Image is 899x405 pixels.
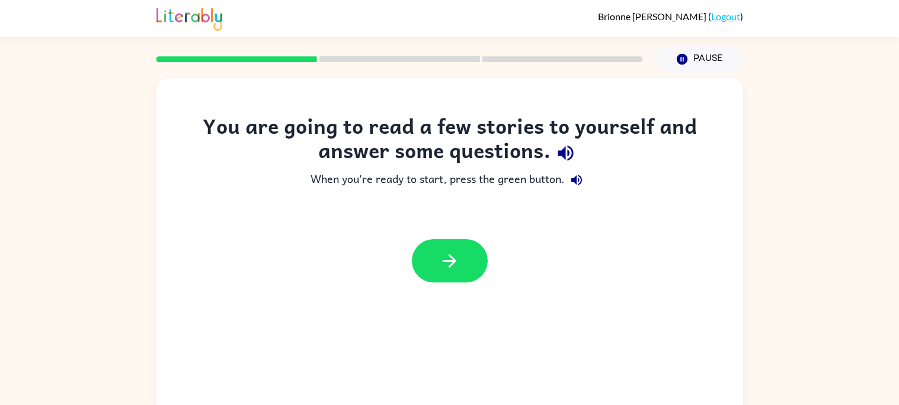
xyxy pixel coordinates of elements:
[657,46,743,73] button: Pause
[156,5,222,31] img: Literably
[711,11,740,22] a: Logout
[598,11,708,22] span: Brionne [PERSON_NAME]
[180,114,719,168] div: You are going to read a few stories to yourself and answer some questions.
[180,168,719,192] div: When you're ready to start, press the green button.
[598,11,743,22] div: ( )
